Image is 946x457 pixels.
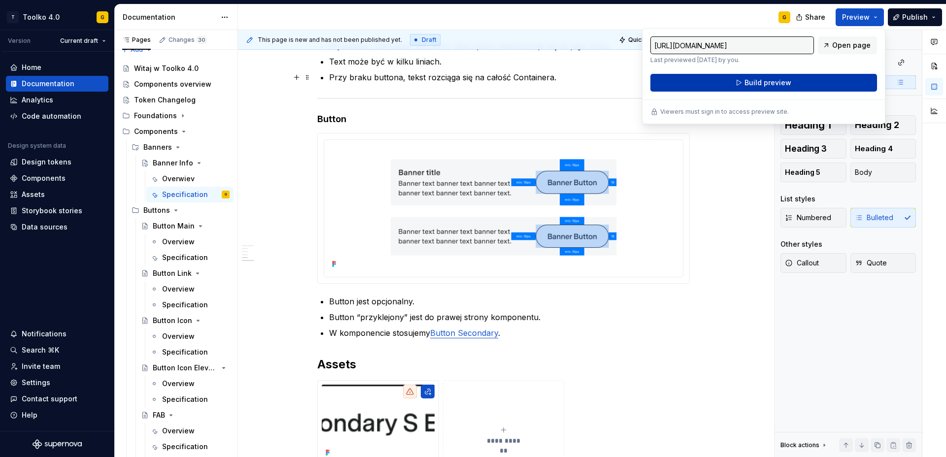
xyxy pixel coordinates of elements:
[146,250,234,265] a: Specification
[137,155,234,171] a: Banner Info
[23,12,60,22] div: Toolko 4.0
[134,95,196,105] div: Token Changelog
[137,218,234,234] a: Button Main
[780,253,846,273] button: Callout
[123,12,216,22] div: Documentation
[6,203,108,219] a: Storybook stories
[855,258,887,268] span: Quote
[143,205,170,215] div: Buttons
[162,174,195,184] div: Overwiev
[134,127,178,136] div: Components
[888,8,942,26] button: Publish
[162,190,208,199] div: Specification
[6,154,108,170] a: Design tokens
[22,95,53,105] div: Analytics
[616,33,675,47] button: Quick preview
[162,379,195,389] div: Overview
[902,12,928,22] span: Publish
[842,12,870,22] span: Preview
[22,394,77,404] div: Contact support
[329,327,690,339] p: W komponencie stosujemy .
[780,115,846,135] button: Heading 1
[850,163,916,182] button: Body
[122,36,151,44] div: Pages
[146,392,234,407] a: Specification
[137,265,234,281] a: Button Link
[131,46,143,54] span: Add
[832,40,871,50] span: Open page
[22,173,66,183] div: Components
[780,208,846,228] button: Numbered
[128,202,234,218] div: Buttons
[22,361,60,371] div: Invite team
[850,253,916,273] button: Quote
[6,342,108,358] button: Search ⌘K
[6,326,108,342] button: Notifications
[6,108,108,124] a: Code automation
[780,438,828,452] div: Block actions
[7,11,19,23] div: T
[22,190,45,199] div: Assets
[782,13,786,21] div: G
[780,441,819,449] div: Block actions
[785,120,831,130] span: Heading 1
[8,142,66,150] div: Design system data
[118,76,234,92] a: Components overview
[162,426,195,436] div: Overview
[850,139,916,159] button: Heading 4
[317,113,690,125] h4: Button
[146,439,234,455] a: Specification
[22,222,68,232] div: Data sources
[22,410,37,420] div: Help
[258,36,402,44] span: This page is new and has not been published yet.
[744,78,791,88] span: Build preview
[850,115,916,135] button: Heading 2
[128,139,234,155] div: Banners
[162,300,208,310] div: Specification
[162,331,195,341] div: Overview
[118,108,234,124] div: Foundations
[162,442,208,452] div: Specification
[22,329,67,339] div: Notifications
[836,8,884,26] button: Preview
[6,407,108,423] button: Help
[6,391,108,407] button: Contact support
[6,92,108,108] a: Analytics
[22,378,50,388] div: Settings
[33,439,82,449] svg: Supernova Logo
[169,36,207,44] div: Changes
[137,313,234,328] a: Button Icon
[422,36,437,44] span: Draft
[329,311,690,323] p: Button “przyklejony” jest do prawej strony komponentu.
[22,111,81,121] div: Code automation
[134,111,177,121] div: Foundations
[146,376,234,392] a: Overview
[146,234,234,250] a: Overview
[6,187,108,202] a: Assets
[785,144,827,154] span: Heading 3
[118,124,234,139] div: Components
[818,36,877,54] a: Open page
[6,170,108,186] a: Components
[162,237,195,247] div: Overview
[6,359,108,374] a: Invite team
[153,316,192,326] div: Button Icon
[785,258,819,268] span: Callout
[153,221,195,231] div: Button Main
[8,37,31,45] div: Version
[22,63,41,72] div: Home
[137,407,234,423] a: FAB
[146,423,234,439] a: Overview
[785,213,831,223] span: Numbered
[153,268,192,278] div: Button Link
[146,281,234,297] a: Overview
[780,163,846,182] button: Heading 5
[153,158,193,168] div: Banner Info
[118,92,234,108] a: Token Changelog
[329,56,690,67] p: Text może być w kilku liniach.
[2,6,112,28] button: TToolko 4.0G
[855,120,899,130] span: Heading 2
[118,43,155,57] button: Add
[6,375,108,391] a: Settings
[153,410,165,420] div: FAB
